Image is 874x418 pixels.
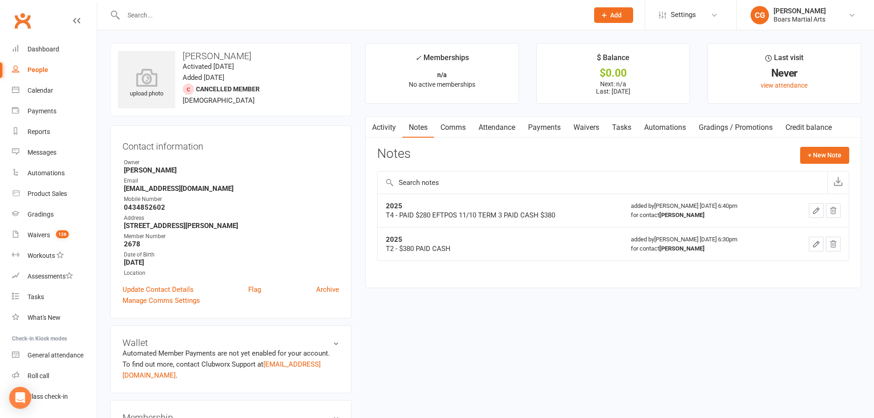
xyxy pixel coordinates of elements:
div: Open Intercom Messenger [9,387,31,409]
a: Assessments [12,266,97,287]
i: ✓ [415,54,421,62]
a: Automations [12,163,97,184]
strong: [PERSON_NAME] [659,245,705,252]
h3: [PERSON_NAME] [118,51,344,61]
a: Automations [638,117,692,138]
span: [DEMOGRAPHIC_DATA] [183,96,255,105]
a: Reports [12,122,97,142]
div: added by [PERSON_NAME] [DATE] 6:30pm [631,235,777,253]
a: Manage Comms Settings [122,295,200,306]
div: Date of Birth [124,251,339,259]
a: Clubworx [11,9,34,32]
a: Product Sales [12,184,97,204]
a: Comms [434,117,472,138]
div: Email [124,177,339,185]
no-payment-system: Automated Member Payments are not yet enabled for your account. To find out more, contact Clubwor... [122,349,330,379]
a: Calendar [12,80,97,101]
strong: n/a [437,71,447,78]
strong: 2678 [124,240,339,248]
div: Messages [28,149,56,156]
div: CG [751,6,769,24]
div: Automations [28,169,65,177]
div: Mobile Number [124,195,339,204]
div: Last visit [765,52,803,68]
div: for contact [631,244,777,253]
a: Activity [366,117,402,138]
div: People [28,66,48,73]
div: Dashboard [28,45,59,53]
input: Search... [121,9,582,22]
div: Waivers [28,231,50,239]
time: Added [DATE] [183,73,224,82]
div: upload photo [118,68,175,99]
a: Update Contact Details [122,284,194,295]
h3: Wallet [122,338,339,348]
div: What's New [28,314,61,321]
a: Tasks [12,287,97,307]
p: Next: n/a Last: [DATE] [545,80,681,95]
strong: 2025 [386,235,402,244]
span: Cancelled member [196,85,260,93]
a: Waivers 126 [12,225,97,245]
a: Flag [248,284,261,295]
div: T4 - PAID $280 EFTPOS 11/10 TERM 3 PAID CASH $380 [386,211,615,220]
a: Waivers [567,117,606,138]
span: No active memberships [409,81,475,88]
strong: 2025 [386,202,402,210]
div: Owner [124,158,339,167]
strong: [STREET_ADDRESS][PERSON_NAME] [124,222,339,230]
h3: Contact information [122,138,339,151]
div: [PERSON_NAME] [774,7,826,15]
div: Assessments [28,273,73,280]
div: Member Number [124,232,339,241]
a: Dashboard [12,39,97,60]
span: Settings [671,5,696,25]
a: Payments [12,101,97,122]
a: General attendance kiosk mode [12,345,97,366]
div: Product Sales [28,190,67,197]
a: view attendance [761,82,807,89]
a: Workouts [12,245,97,266]
a: Roll call [12,366,97,386]
input: Search notes [378,172,827,194]
div: T2 - $380 PAID CASH [386,244,615,253]
div: Never [716,68,852,78]
a: Attendance [472,117,522,138]
a: Gradings [12,204,97,225]
button: Add [594,7,633,23]
a: Notes [402,117,434,138]
strong: [EMAIL_ADDRESS][DOMAIN_NAME] [124,184,339,193]
a: Archive [316,284,339,295]
button: + New Note [800,147,849,163]
div: $0.00 [545,68,681,78]
span: 126 [56,230,69,238]
a: What's New [12,307,97,328]
div: Reports [28,128,50,135]
span: Add [610,11,622,19]
div: Class check-in [28,393,68,400]
strong: [PERSON_NAME] [124,166,339,174]
div: $ Balance [597,52,629,68]
h3: Notes [377,147,411,163]
div: Tasks [28,293,44,301]
a: Tasks [606,117,638,138]
div: General attendance [28,351,84,359]
div: for contact [631,211,777,220]
div: Calendar [28,87,53,94]
a: Payments [522,117,567,138]
div: added by [PERSON_NAME] [DATE] 6:40pm [631,201,777,220]
strong: [DATE] [124,258,339,267]
time: Activated [DATE] [183,62,234,71]
a: Class kiosk mode [12,386,97,407]
div: Memberships [415,52,469,69]
div: Location [124,269,339,278]
div: Payments [28,107,56,115]
div: Gradings [28,211,54,218]
div: Address [124,214,339,223]
strong: 0434852602 [124,203,339,212]
strong: [PERSON_NAME] [659,212,705,218]
div: Roll call [28,372,49,379]
a: People [12,60,97,80]
a: Credit balance [779,117,838,138]
div: Boars Martial Arts [774,15,826,23]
